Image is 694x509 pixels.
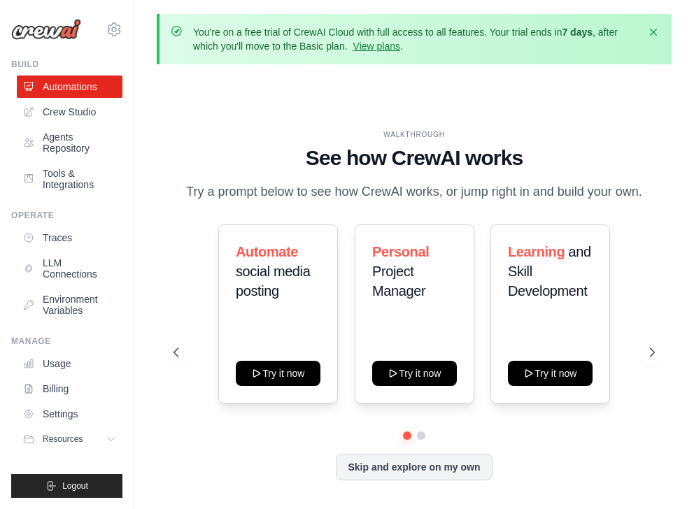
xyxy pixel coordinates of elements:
[508,244,591,299] span: and Skill Development
[353,41,400,52] a: View plans
[17,378,122,400] a: Billing
[17,126,122,159] a: Agents Repository
[336,454,492,480] button: Skip and explore on my own
[43,433,83,445] span: Resources
[17,352,122,375] a: Usage
[372,264,425,299] span: Project Manager
[11,19,81,40] img: Logo
[17,76,122,98] a: Automations
[17,101,122,123] a: Crew Studio
[236,264,310,299] span: social media posting
[236,361,320,386] button: Try it now
[11,59,122,70] div: Build
[236,244,298,259] span: Automate
[11,336,122,347] div: Manage
[372,361,457,386] button: Try it now
[11,474,122,498] button: Logout
[62,480,88,492] span: Logout
[17,252,122,285] a: LLM Connections
[17,428,122,450] button: Resources
[11,210,122,221] div: Operate
[179,182,649,202] p: Try a prompt below to see how CrewAI works, or jump right in and build your own.
[173,129,655,140] div: WALKTHROUGH
[562,27,593,38] strong: 7 days
[508,361,593,386] button: Try it now
[372,244,429,259] span: Personal
[17,288,122,322] a: Environment Variables
[193,25,638,53] p: You're on a free trial of CrewAI Cloud with full access to all features. Your trial ends in , aft...
[17,162,122,196] a: Tools & Integrations
[17,227,122,249] a: Traces
[17,403,122,425] a: Settings
[508,244,565,259] span: Learning
[173,145,655,171] h1: See how CrewAI works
